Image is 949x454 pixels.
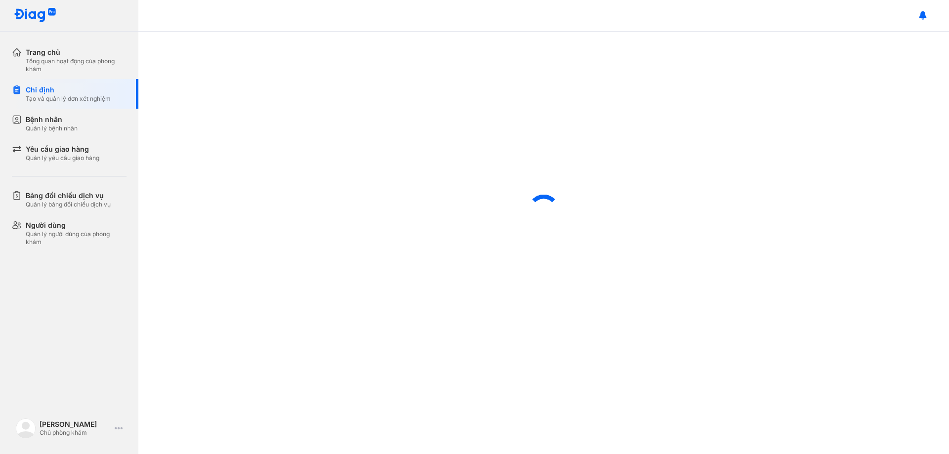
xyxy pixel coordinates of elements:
[26,95,111,103] div: Tạo và quản lý đơn xét nghiệm
[26,85,111,95] div: Chỉ định
[26,144,99,154] div: Yêu cầu giao hàng
[26,57,127,73] div: Tổng quan hoạt động của phòng khám
[26,201,111,208] div: Quản lý bảng đối chiếu dịch vụ
[16,418,36,438] img: logo
[26,191,111,201] div: Bảng đối chiếu dịch vụ
[26,230,127,246] div: Quản lý người dùng của phòng khám
[26,124,78,132] div: Quản lý bệnh nhân
[40,429,111,437] div: Chủ phòng khám
[40,420,111,429] div: [PERSON_NAME]
[26,154,99,162] div: Quản lý yêu cầu giao hàng
[14,8,56,23] img: logo
[26,220,127,230] div: Người dùng
[26,115,78,124] div: Bệnh nhân
[26,47,127,57] div: Trang chủ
